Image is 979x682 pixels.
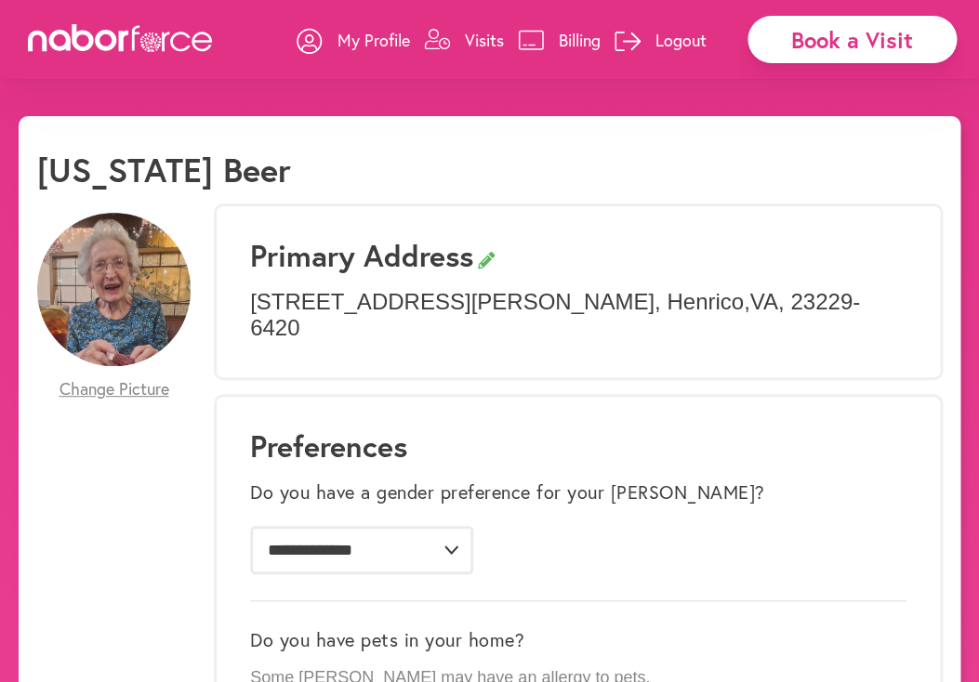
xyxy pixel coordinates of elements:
[250,428,906,464] h1: Preferences
[615,12,707,68] a: Logout
[60,379,169,400] span: Change Picture
[518,12,601,68] a: Billing
[655,29,707,51] p: Logout
[250,289,906,343] p: [STREET_ADDRESS][PERSON_NAME] , Henrico , VA , 23229-6420
[250,481,765,504] label: Do you have a gender preference for your [PERSON_NAME]?
[747,16,957,63] div: Book a Visit
[250,629,524,651] label: Do you have pets in your home?
[337,29,410,51] p: My Profile
[37,150,291,190] h1: [US_STATE] Beer
[559,29,601,51] p: Billing
[250,238,906,273] h3: Primary Address
[424,12,504,68] a: Visits
[37,213,191,366] img: n6PHNOlMS6G7nURx1vl2
[297,12,410,68] a: My Profile
[465,29,504,51] p: Visits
